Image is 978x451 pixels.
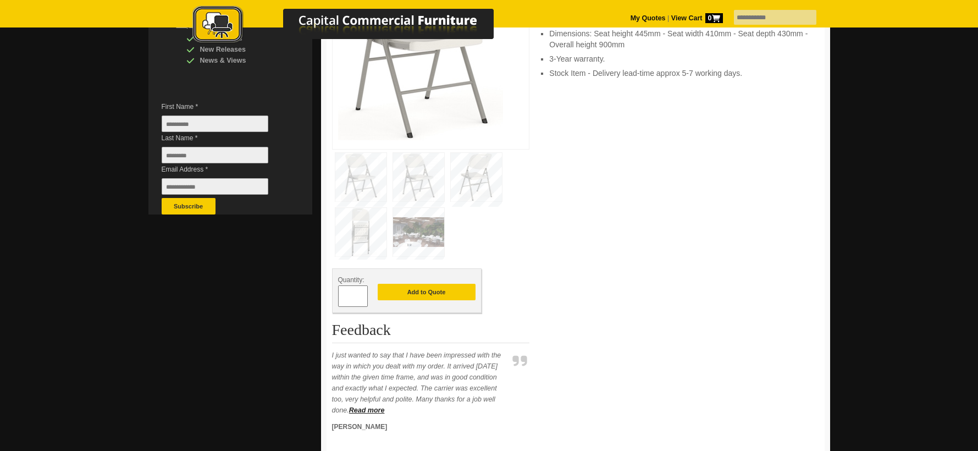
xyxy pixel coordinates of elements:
[549,28,808,50] li: Dimensions: Seat height 445mm - Seat width 410mm - Seat depth 430mm - Overall height 900mm
[332,350,508,416] p: I just wanted to say that I have been impressed with the way in which you dealt with my order. It...
[186,55,291,66] div: News & Views
[549,68,808,79] li: Stock Item - Delivery lead-time approx 5-7 working days.
[332,322,530,343] h2: Feedback
[162,5,547,49] a: Capital Commercial Furniture Logo
[162,133,285,144] span: Last Name *
[671,14,723,22] strong: View Cart
[338,276,364,284] span: Quantity:
[162,101,285,112] span: First Name *
[162,198,216,215] button: Subscribe
[378,284,476,300] button: Add to Quote
[705,13,723,23] span: 0
[669,14,722,22] a: View Cart0
[631,14,666,22] a: My Quotes
[162,116,268,132] input: First Name *
[549,53,808,64] li: 3-Year warranty.
[162,5,547,46] img: Capital Commercial Furniture Logo
[349,406,385,414] a: Read more
[162,164,285,175] span: Email Address *
[162,147,268,163] input: Last Name *
[162,178,268,195] input: Email Address *
[332,421,508,432] p: [PERSON_NAME]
